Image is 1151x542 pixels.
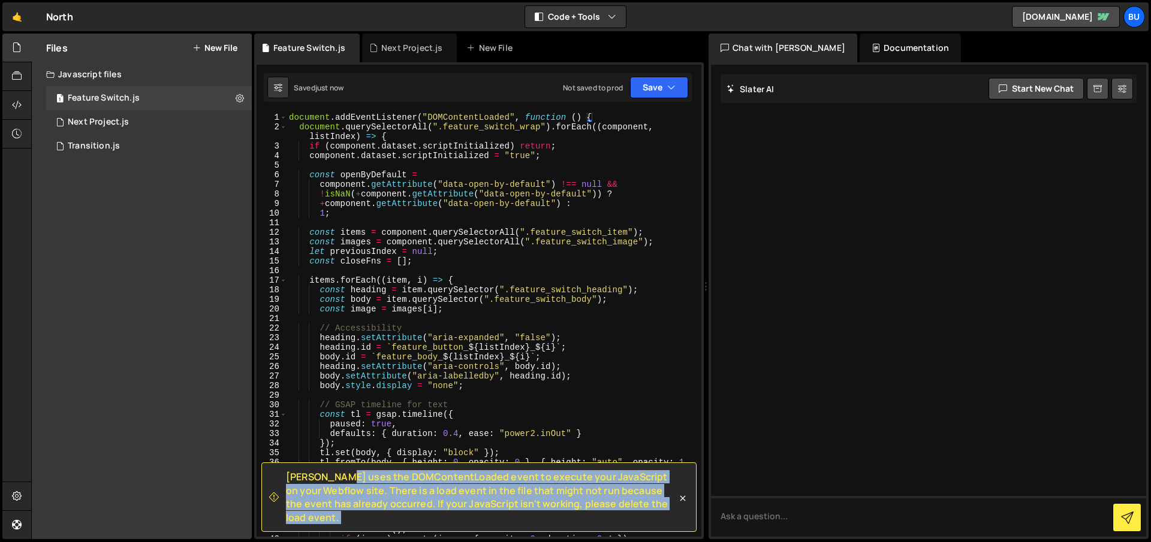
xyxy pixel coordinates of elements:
div: 10 [257,208,287,218]
div: Not saved to prod [563,83,623,93]
button: Save [630,77,688,98]
div: 42 [257,525,287,534]
div: 35 [257,448,287,458]
div: Next Project.js [381,42,442,54]
div: 9 [257,199,287,208]
div: 40 [257,505,287,515]
span: [PERSON_NAME] uses the DOMContentLoaded event to execute your JavaScript on your Webflow site. Th... [286,470,677,524]
div: 14 [257,247,287,256]
div: New File [466,42,517,54]
div: 19 [257,295,287,304]
div: 13 [257,237,287,247]
div: 2 [257,122,287,141]
h2: Slater AI [727,83,775,95]
a: [DOMAIN_NAME] [1012,6,1120,28]
div: Saved [294,83,344,93]
div: 26 [257,362,287,371]
div: 41 [257,515,287,525]
div: North [46,10,73,24]
div: 3 [257,141,287,151]
div: Javascript files [32,62,252,86]
div: 22 [257,323,287,333]
div: Feature Switch.js [68,93,140,104]
div: 17234/47949.js [46,110,252,134]
div: 31 [257,410,287,419]
div: 39 [257,496,287,505]
div: 21 [257,314,287,323]
div: 7 [257,180,287,189]
div: Next Project.js [68,117,129,128]
button: New File [192,43,237,53]
div: Chat with [PERSON_NAME] [709,34,857,62]
div: 4 [257,151,287,161]
div: 15 [257,256,287,266]
h2: Files [46,41,68,54]
div: Feature Switch.js [273,42,345,54]
div: 1 [257,113,287,122]
div: 23 [257,333,287,343]
button: Code + Tools [525,6,626,28]
div: 16 [257,266,287,275]
div: 33 [257,429,287,438]
div: 32 [257,419,287,429]
button: Start new chat [989,78,1084,99]
a: Bu [1123,6,1145,28]
div: 11 [257,218,287,228]
div: 38 [257,486,287,496]
div: 12 [257,228,287,237]
div: 34 [257,438,287,448]
div: 6 [257,170,287,180]
div: 29 [257,390,287,400]
div: 37 [257,477,287,486]
a: 🤙 [2,2,32,31]
div: 27 [257,371,287,381]
div: 17 [257,275,287,285]
div: Transition.js [68,141,120,152]
div: just now [315,83,344,93]
div: 36 [257,458,287,477]
div: 5 [257,161,287,170]
div: Documentation [860,34,961,62]
div: 25 [257,352,287,362]
div: 17234/47687.js [46,134,252,158]
div: 18 [257,285,287,295]
div: 28 [257,381,287,390]
div: 30 [257,400,287,410]
span: 1 [56,95,64,104]
div: 8 [257,189,287,199]
div: 24 [257,343,287,352]
div: 20 [257,304,287,314]
div: 17234/48014.js [46,86,252,110]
